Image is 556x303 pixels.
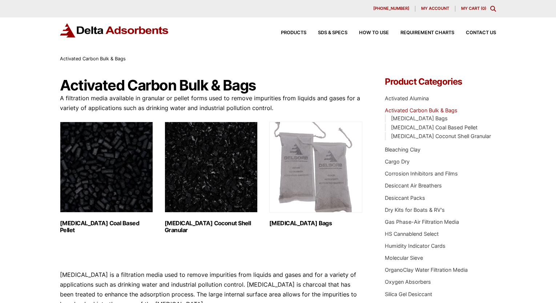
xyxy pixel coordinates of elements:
h2: [MEDICAL_DATA] Coconut Shell Granular [165,220,258,234]
a: My account [415,6,455,12]
a: Contact Us [454,31,496,35]
a: [MEDICAL_DATA] Coconut Shell Granular [391,133,491,139]
span: [PHONE_NUMBER] [373,7,409,11]
a: Gas Phase-Air Filtration Media [385,219,459,225]
span: Activated Carbon Bulk & Bags [60,56,126,61]
a: Silica Gel Desiccant [385,291,432,297]
a: Products [269,31,306,35]
a: How to Use [347,31,389,35]
a: HS Cannablend Select [385,231,439,237]
a: Desiccant Air Breathers [385,182,442,189]
a: Molecular Sieve [385,255,423,261]
a: Desiccant Packs [385,195,425,201]
a: [MEDICAL_DATA] Coal Based Pellet [391,124,478,130]
a: My Cart (0) [461,6,486,11]
a: Humidity Indicator Cards [385,243,446,249]
span: Contact Us [466,31,496,35]
a: SDS & SPECS [306,31,347,35]
span: Products [281,31,306,35]
img: Delta Adsorbents [60,23,169,37]
span: SDS & SPECS [318,31,347,35]
h1: Activated Carbon Bulk & Bags [60,77,363,93]
h2: [MEDICAL_DATA] Coal Based Pellet [60,220,153,234]
span: 0 [482,6,485,11]
a: Dry Kits for Boats & RV's [385,207,445,213]
span: My account [421,7,449,11]
a: Visit product category Activated Carbon Bags [269,122,362,227]
a: Corrosion Inhibitors and Films [385,170,458,177]
a: [MEDICAL_DATA] Bags [391,115,448,121]
a: Requirement Charts [389,31,454,35]
a: Visit product category Activated Carbon Coconut Shell Granular [165,122,258,234]
a: Activated Alumina [385,95,429,101]
img: Activated Carbon Coconut Shell Granular [165,122,258,213]
span: How to Use [359,31,389,35]
a: Cargo Dry [385,158,410,165]
a: Visit product category Activated Carbon Coal Based Pellet [60,122,153,234]
img: Activated Carbon Coal Based Pellet [60,122,153,213]
div: Toggle Modal Content [490,6,496,12]
h4: Product Categories [385,77,496,86]
span: Requirement Charts [400,31,454,35]
h2: [MEDICAL_DATA] Bags [269,220,362,227]
a: Oxygen Absorbers [385,279,431,285]
p: A filtration media available in granular or pellet forms used to remove impurities from liquids a... [60,93,363,113]
img: Activated Carbon Bags [269,122,362,213]
a: OrganoClay Water Filtration Media [385,267,468,273]
a: Bleaching Clay [385,146,420,153]
a: Activated Carbon Bulk & Bags [385,107,458,113]
a: [PHONE_NUMBER] [367,6,415,12]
